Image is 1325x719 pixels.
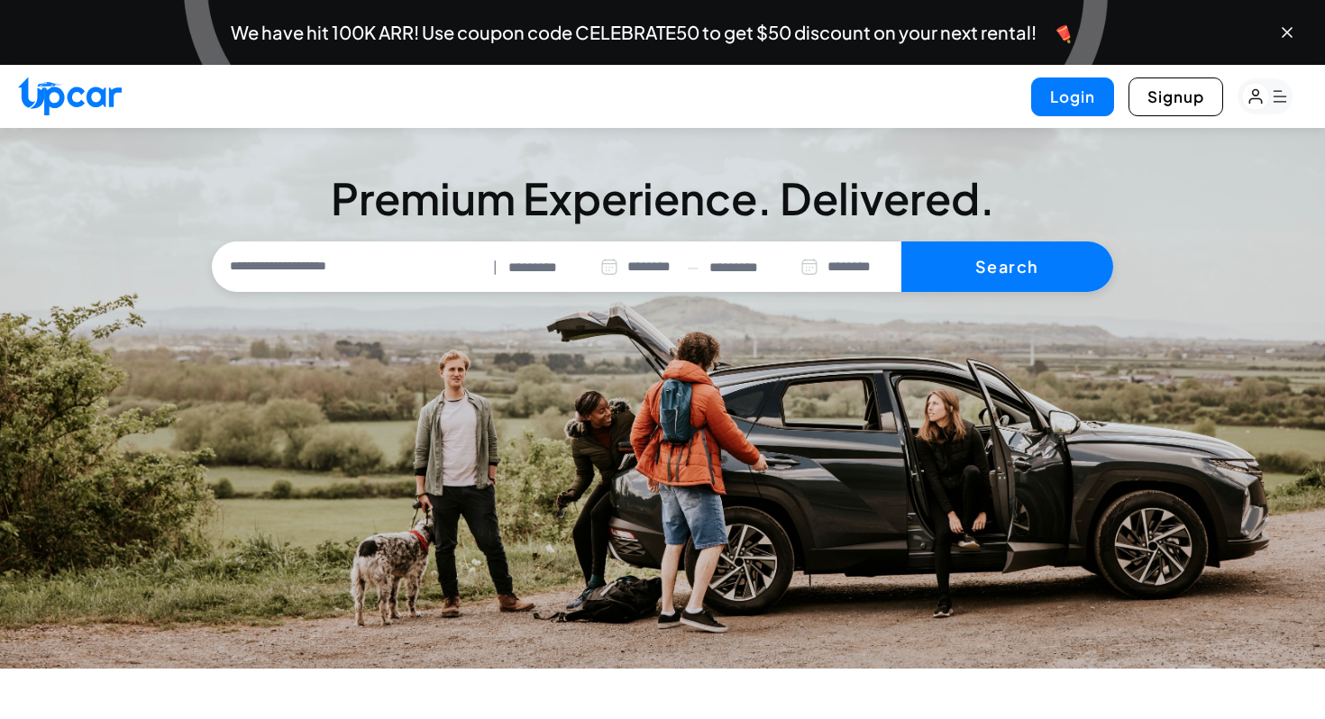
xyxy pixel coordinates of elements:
button: Close banner [1278,23,1296,41]
span: We have hit 100K ARR! Use coupon code CELEBRATE50 to get $50 discount on your next rental! [231,23,1037,41]
span: — [687,257,699,278]
button: Signup [1129,77,1223,116]
span: | [493,257,498,278]
button: Login [1031,77,1114,116]
img: Upcar Logo [18,77,122,115]
button: Search [901,241,1113,292]
h3: Premium Experience. Delivered. [212,177,1113,220]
